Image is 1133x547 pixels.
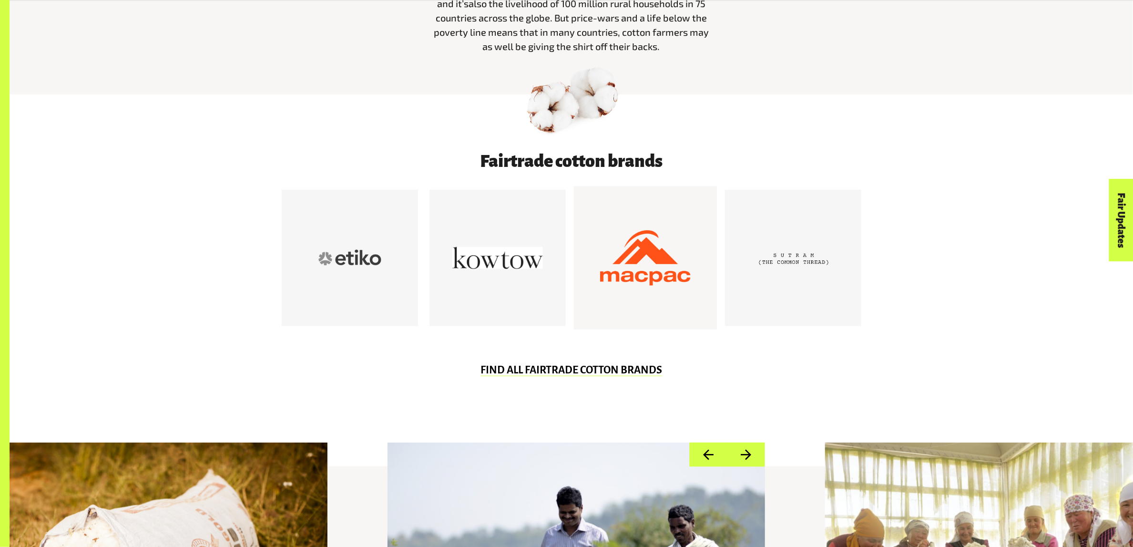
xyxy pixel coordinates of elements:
h3: Fairtrade cotton brands [329,152,814,171]
button: Next [727,443,765,467]
img: 06 Cotton [521,52,622,152]
a: FIND ALL FAIRTRADE COTTON BRANDS [480,364,662,376]
button: Previous [690,443,727,467]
